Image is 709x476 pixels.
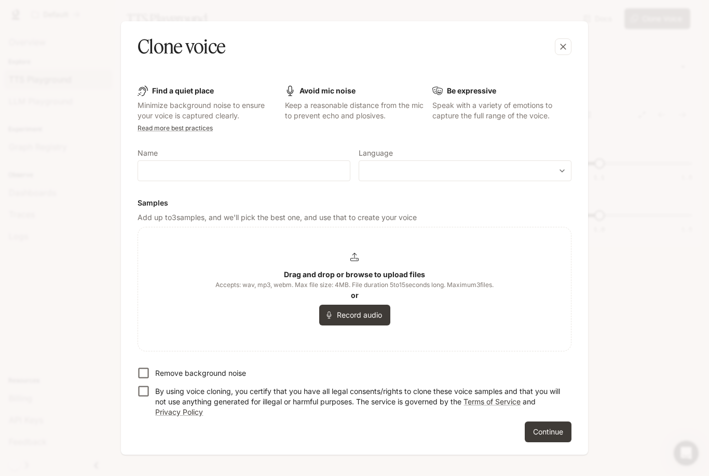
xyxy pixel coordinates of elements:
[138,124,213,132] a: Read more best practices
[138,100,277,121] p: Minimize background noise to ensure your voice is captured clearly.
[215,280,494,290] span: Accepts: wav, mp3, webm. Max file size: 4MB. File duration 5 to 15 seconds long. Maximum 3 files.
[155,386,563,417] p: By using voice cloning, you certify that you have all legal consents/rights to clone these voice ...
[138,149,158,157] p: Name
[359,166,571,176] div: ​
[447,86,496,95] b: Be expressive
[138,212,571,223] p: Add up to 3 samples, and we'll pick the best one, and use that to create your voice
[299,86,356,95] b: Avoid mic noise
[285,100,424,121] p: Keep a reasonable distance from the mic to prevent echo and plosives.
[284,270,425,279] b: Drag and drop or browse to upload files
[155,407,203,416] a: Privacy Policy
[155,368,246,378] p: Remove background noise
[432,100,571,121] p: Speak with a variety of emotions to capture the full range of the voice.
[152,86,214,95] b: Find a quiet place
[351,291,359,300] b: or
[138,198,571,208] h6: Samples
[463,397,521,406] a: Terms of Service
[525,421,571,442] button: Continue
[138,34,225,60] h5: Clone voice
[319,305,390,325] button: Record audio
[359,149,393,157] p: Language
